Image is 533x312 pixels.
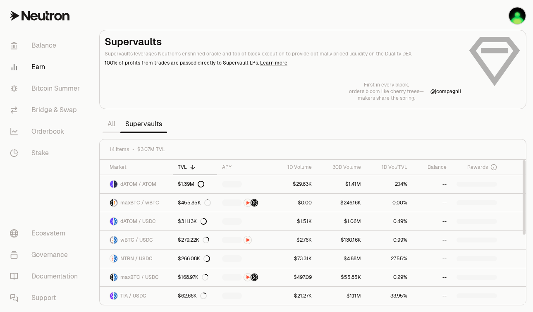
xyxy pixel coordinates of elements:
img: NTRN [244,236,251,244]
a: Ecosystem [3,223,89,244]
span: dATOM / USDC [120,218,156,225]
div: TVL [178,164,213,170]
p: orders bloom like cherry trees— [349,88,424,95]
a: $1.11M [317,287,366,305]
a: wBTC LogoUSDC LogowBTC / USDC [100,231,173,249]
a: Governance [3,244,89,266]
span: dATOM / ATOM [120,181,156,187]
a: $1.41M [317,175,366,193]
div: $62.66K [178,293,207,299]
a: 0.00% [366,194,412,212]
a: First in every block,orders bloom like cherry trees—makers share the spring. [349,82,424,101]
a: -- [412,175,452,193]
div: $455.85K [178,199,211,206]
p: 100% of profits from trades are passed directly to Supervault LPs. [105,59,461,67]
a: $130.16K [317,231,366,249]
div: 1D Vol/TVL [371,164,407,170]
a: Orderbook [3,121,89,142]
a: All [103,116,120,132]
a: maxBTC LogowBTC LogomaxBTC / wBTC [100,194,173,212]
img: USDC Logo [114,218,117,225]
a: -- [412,287,452,305]
a: -- [412,212,452,230]
div: $1.39M [178,181,204,187]
a: -- [412,268,452,286]
a: $497.09 [272,268,317,286]
img: ATOM Logo [114,180,117,188]
a: Stake [3,142,89,164]
a: dATOM LogoATOM LogodATOM / ATOM [100,175,173,193]
div: $168.97K [178,274,208,281]
img: dATOM Logo [110,180,113,188]
div: $266.08K [178,255,210,262]
a: NTRNStructured Points [217,268,272,286]
a: Support [3,287,89,309]
button: NTRNStructured Points [222,199,267,207]
a: $2.76K [272,231,317,249]
img: USDC Logo [114,255,117,262]
img: NTRN [244,274,251,281]
a: $73.31K [272,250,317,268]
img: wBTC Logo [110,236,113,244]
a: NTRN LogoUSDC LogoNTRN / USDC [100,250,173,268]
a: $55.85K [317,268,366,286]
p: makers share the spring. [349,95,424,101]
div: $279.22K [178,237,209,243]
a: $0.00 [272,194,317,212]
p: Supervaults leverages Neutron's enshrined oracle and top of block execution to provide optimally ... [105,50,461,58]
a: $4.88M [317,250,366,268]
p: @ jcompagni1 [430,88,461,95]
a: TIA LogoUSDC LogoTIA / USDC [100,287,173,305]
a: $168.97K [173,268,218,286]
img: wBTC Logo [114,199,117,206]
a: $29.63K [272,175,317,193]
span: TIA / USDC [120,293,146,299]
a: Learn more [260,60,287,66]
a: $1.51K [272,212,317,230]
img: USDC Logo [114,274,117,281]
a: Bitcoin Summer [3,78,89,99]
span: NTRN / USDC [120,255,153,262]
a: -- [412,194,452,212]
div: 1D Volume [277,164,312,170]
img: Blue Ledger [509,7,526,24]
div: Balance [417,164,447,170]
span: 14 items [110,146,129,153]
img: Structured Points [251,199,258,206]
a: $1.06M [317,212,366,230]
a: 27.55% [366,250,412,268]
img: Structured Points [251,274,258,281]
button: NTRN [222,236,267,244]
a: 2.14% [366,175,412,193]
img: NTRN Logo [110,255,113,262]
a: maxBTC LogoUSDC LogomaxBTC / USDC [100,268,173,286]
a: $455.85K [173,194,218,212]
a: 0.29% [366,268,412,286]
img: maxBTC Logo [110,274,113,281]
div: Market [110,164,168,170]
img: NTRN [244,199,251,206]
a: 0.49% [366,212,412,230]
a: dATOM LogoUSDC LogodATOM / USDC [100,212,173,230]
a: NTRN [217,231,272,249]
a: $62.66K [173,287,218,305]
h2: Supervaults [105,35,461,48]
a: NTRNStructured Points [217,194,272,212]
span: maxBTC / wBTC [120,199,159,206]
span: Rewards [467,164,488,170]
a: Balance [3,35,89,56]
a: Earn [3,56,89,78]
a: Supervaults [120,116,167,132]
a: $311.13K [173,212,218,230]
a: @jcompagni1 [430,88,461,95]
a: $21.27K [272,287,317,305]
a: $1.39M [173,175,218,193]
a: Documentation [3,266,89,287]
div: $311.13K [178,218,207,225]
a: -- [412,231,452,249]
img: USDC Logo [114,292,117,300]
div: 30D Volume [322,164,361,170]
a: -- [412,250,452,268]
img: maxBTC Logo [110,199,113,206]
img: USDC Logo [114,236,117,244]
